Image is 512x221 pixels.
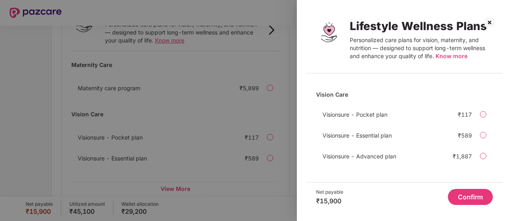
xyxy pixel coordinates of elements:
[316,19,342,45] img: Lifestyle Wellness Plans
[323,111,387,118] span: Visionsure - Pocket plan
[350,36,493,60] div: Personalized care plans for vision, maternity, and nutrition — designed to support long-term well...
[316,189,343,195] div: Net payable
[316,87,493,101] div: Vision Care
[458,132,472,139] div: ₹589
[435,53,468,59] span: Know more
[483,16,496,29] img: svg+xml;base64,PHN2ZyBpZD0iQ3Jvc3MtMzJ4MzIiIHhtbG5zPSJodHRwOi8vd3d3LnczLm9yZy8yMDAwL3N2ZyIgd2lkdG...
[458,111,472,118] div: ₹117
[323,132,392,139] span: Visionsure - Essential plan
[448,189,493,205] button: Confirm
[453,153,472,160] div: ₹1,887
[350,19,493,33] div: Lifestyle Wellness Plans
[316,197,343,205] div: ₹15,900
[323,153,396,160] span: Visionsure - Advanced plan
